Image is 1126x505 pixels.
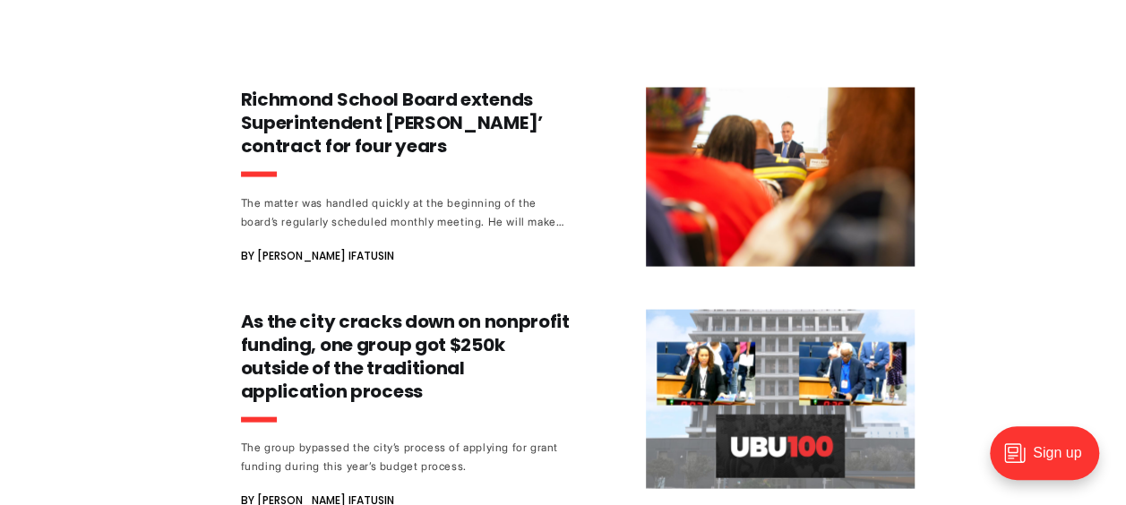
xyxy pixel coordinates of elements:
h3: Richmond School Board extends Superintendent [PERSON_NAME]’ contract for four years [241,88,574,158]
h3: As the city cracks down on nonprofit funding, one group got $250k outside of the traditional appl... [241,310,574,403]
a: Richmond School Board extends Superintendent [PERSON_NAME]’ contract for four years The matter wa... [241,88,915,267]
div: The group bypassed the city’s process of applying for grant funding during this year’s budget pro... [241,438,574,475]
div: The matter was handled quickly at the beginning of the board’s regularly scheduled monthly meetin... [241,193,574,231]
img: As the city cracks down on nonprofit funding, one group got $250k outside of the traditional appl... [646,310,915,489]
img: Richmond School Board extends Superintendent Jason Kamras’ contract for four years [646,88,915,267]
span: By [PERSON_NAME] Ifatusin [241,245,394,267]
iframe: portal-trigger [975,417,1126,505]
